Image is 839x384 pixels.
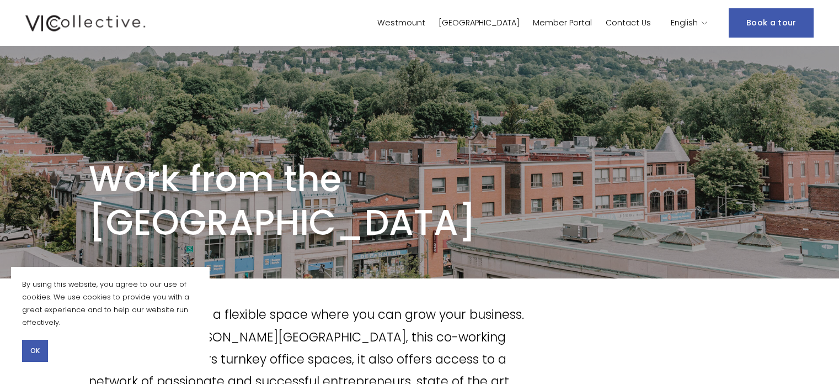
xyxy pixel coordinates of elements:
[533,15,592,31] a: Member Portal
[671,16,698,30] span: English
[25,13,146,34] img: Vic Collective
[729,8,814,38] a: Book a tour
[11,267,210,373] section: Cookie banner
[377,15,425,31] a: Westmount
[30,346,40,356] span: OK
[89,154,476,247] span: Work from the [GEOGRAPHIC_DATA]
[606,15,651,31] a: Contact Us
[671,15,708,31] div: language picker
[439,15,520,31] a: [GEOGRAPHIC_DATA]
[22,340,48,362] button: OK
[22,278,199,329] p: By using this website, you agree to our use of cookies. We use cookies to provide you with a grea...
